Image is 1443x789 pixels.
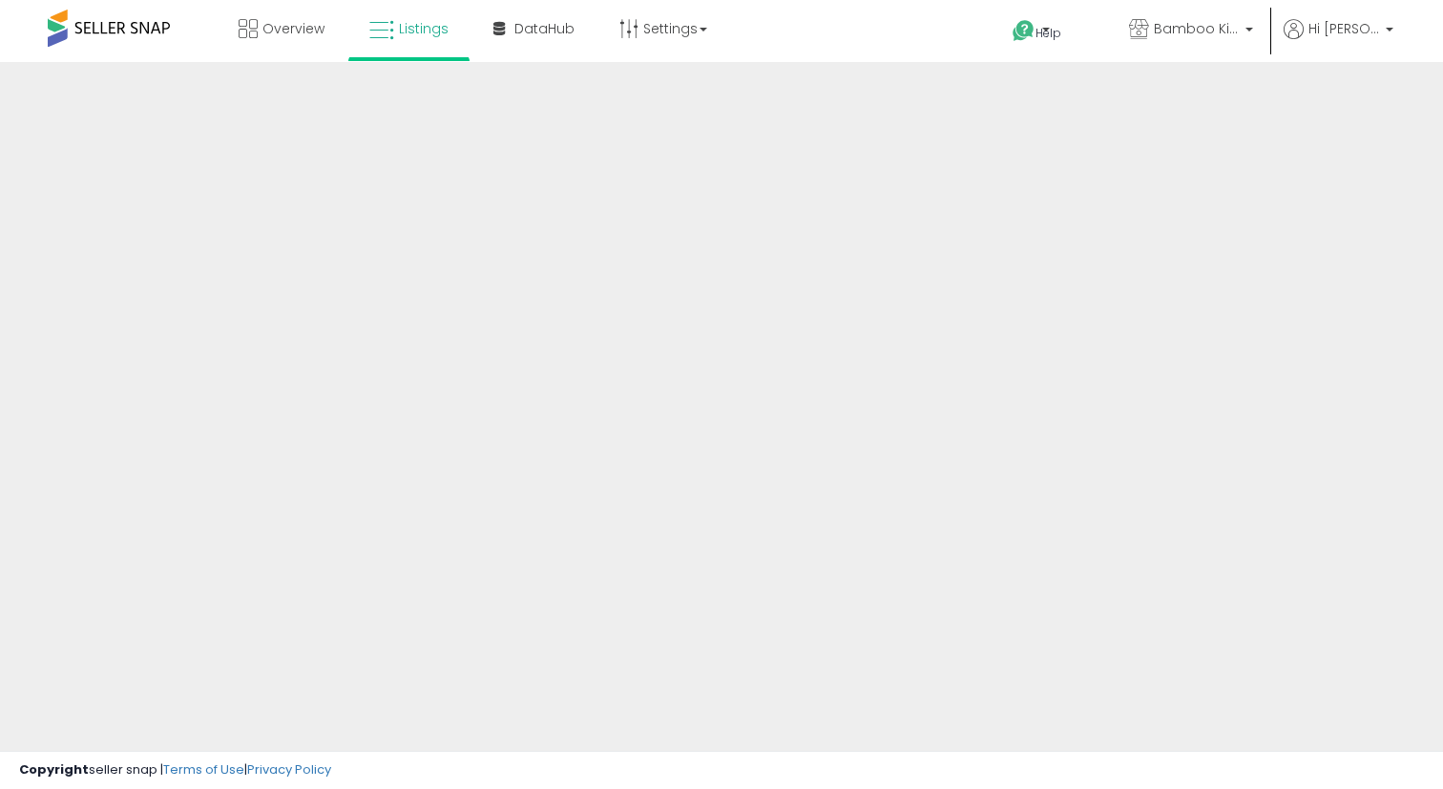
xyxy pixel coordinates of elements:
span: DataHub [514,19,575,38]
span: Bamboo Kiss [1154,19,1240,38]
a: Terms of Use [163,760,244,779]
a: Hi [PERSON_NAME] [1284,19,1393,62]
span: Help [1035,25,1061,41]
a: Privacy Policy [247,760,331,779]
span: Overview [262,19,324,38]
span: Hi [PERSON_NAME] [1308,19,1380,38]
strong: Copyright [19,760,89,779]
i: Get Help [1012,19,1035,43]
span: Listings [399,19,449,38]
div: seller snap | | [19,761,331,779]
a: Help [997,5,1098,62]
